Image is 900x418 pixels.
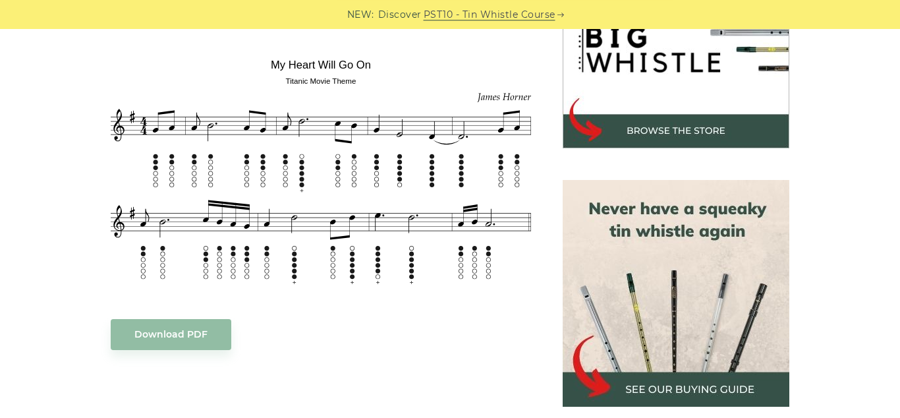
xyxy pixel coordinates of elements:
a: Download PDF [111,319,231,350]
span: Discover [378,7,422,22]
a: PST10 - Tin Whistle Course [424,7,555,22]
img: tin whistle buying guide [563,180,789,407]
span: NEW: [347,7,374,22]
img: My Heart Will Go On Tin Whistle Tab & Sheet Music [111,48,531,292]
